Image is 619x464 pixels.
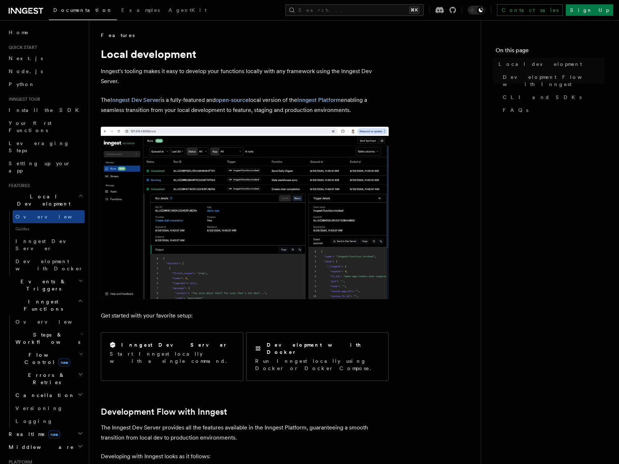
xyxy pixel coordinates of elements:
span: Local development [498,60,582,68]
a: Sign Up [566,4,613,16]
img: The Inngest Dev Server on the Functions page [101,127,389,299]
span: Overview [15,319,90,325]
span: Install the SDK [9,107,83,113]
span: Steps & Workflows [13,331,80,346]
a: Examples [117,2,164,19]
button: Toggle dark mode [468,6,485,14]
button: Middleware [6,441,85,454]
span: Guides [13,223,85,235]
span: Cancellation [13,392,75,399]
a: FAQs [500,104,605,117]
span: Inngest Functions [6,298,78,312]
a: Inngest Dev ServerStart Inngest locally with a single command. [101,332,243,381]
span: Next.js [9,55,43,61]
a: Inngest Dev Server [13,235,85,255]
span: Local Development [6,193,78,207]
span: Python [9,81,35,87]
button: Flow Controlnew [13,348,85,369]
button: Steps & Workflows [13,328,85,348]
a: Development with Docker [13,255,85,275]
span: Errors & Retries [13,371,78,386]
span: Development Flow with Inngest [503,73,605,88]
span: Quick start [6,45,37,50]
span: CLI and SDKs [503,94,582,101]
span: Inngest Dev Server [15,238,77,251]
h1: Local development [101,48,389,60]
a: Leveraging Steps [6,137,85,157]
button: Cancellation [13,389,85,402]
a: Home [6,26,85,39]
p: The is a fully-featured and local version of the enabling a seamless transition from your local d... [101,95,389,115]
span: new [48,431,60,438]
a: Contact sales [497,4,563,16]
p: Get started with your favorite setup: [101,311,389,321]
a: Next.js [6,52,85,65]
a: Versioning [13,402,85,415]
p: Inngest's tooling makes it easy to develop your functions locally with any framework using the In... [101,66,389,86]
span: Your first Functions [9,120,51,133]
button: Realtimenew [6,428,85,441]
div: Inngest Functions [6,315,85,428]
span: Events & Triggers [6,278,78,292]
a: Documentation [49,2,117,20]
button: Search...⌘K [285,4,424,16]
span: Documentation [53,7,113,13]
span: Versioning [15,405,63,411]
span: Flow Control [13,351,79,366]
a: Development with DockerRun Inngest locally using Docker or Docker Compose. [246,332,389,381]
a: open-source [216,96,249,103]
span: Examples [121,7,160,13]
h4: On this page [496,46,605,58]
p: Run Inngest locally using Docker or Docker Compose. [255,357,380,372]
span: FAQs [503,107,528,114]
span: Node.js [9,68,43,74]
span: Development with Docker [15,258,83,271]
p: Start Inngest locally with a single command. [110,350,234,365]
p: Developing with Inngest looks as it follows: [101,451,389,461]
a: Install the SDK [6,104,85,117]
span: Leveraging Steps [9,140,69,153]
a: Inngest Dev Server [110,96,161,103]
span: Inngest tour [6,96,40,102]
a: Python [6,78,85,91]
a: Development Flow with Inngest [101,407,227,417]
span: Logging [15,418,53,424]
a: Overview [13,210,85,223]
button: Inngest Functions [6,295,85,315]
p: The Inngest Dev Server provides all the features available in the Inngest Platform, guaranteeing ... [101,423,389,443]
div: Local Development [6,210,85,275]
span: Realtime [6,431,60,438]
span: Middleware [6,443,74,451]
a: CLI and SDKs [500,91,605,104]
a: Your first Functions [6,117,85,137]
a: Overview [13,315,85,328]
button: Local Development [6,190,85,210]
a: AgentKit [164,2,211,19]
span: Features [6,183,30,189]
span: Features [101,32,135,39]
button: Events & Triggers [6,275,85,295]
a: Node.js [6,65,85,78]
button: Errors & Retries [13,369,85,389]
a: Development Flow with Inngest [500,71,605,91]
h2: Inngest Dev Server [121,341,227,348]
span: AgentKit [168,7,207,13]
a: Local development [496,58,605,71]
a: Setting up your app [6,157,85,177]
span: Overview [15,214,90,220]
a: Logging [13,415,85,428]
span: Home [9,29,29,36]
a: Inngest Platform [297,96,341,103]
span: Setting up your app [9,161,71,174]
kbd: ⌘K [409,6,419,14]
span: new [58,359,70,366]
h2: Development with Docker [267,341,380,356]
